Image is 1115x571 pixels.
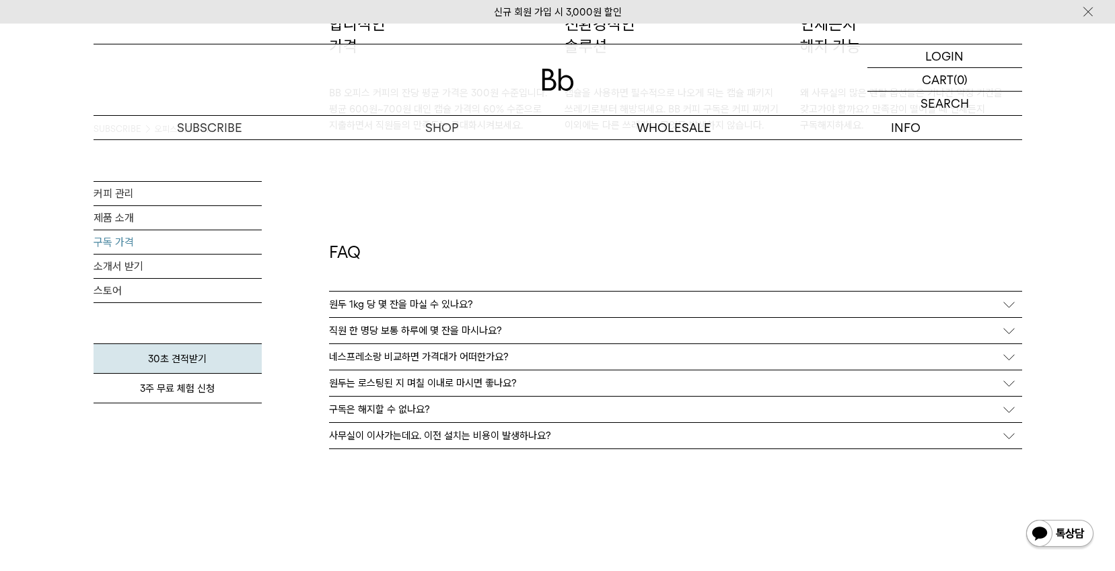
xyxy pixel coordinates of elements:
[867,44,1022,68] a: LOGIN
[94,374,262,403] a: 3주 무료 체험 신청
[542,69,574,91] img: 로고
[94,182,262,205] a: 커피 관리
[867,68,1022,92] a: CART (0)
[94,255,262,278] a: 소개서 받기
[494,6,622,18] a: 신규 회원 가입 시 3,000원 할인
[94,206,262,230] a: 제품 소개
[329,241,1022,292] h2: FAQ
[1025,518,1095,551] img: 카카오톡 채널 1:1 채팅 버튼
[925,44,964,67] p: LOGIN
[94,279,262,302] a: 스토어
[558,116,790,139] p: WHOLESALE
[94,116,326,139] a: SUBSCRIBE
[94,230,262,254] a: 구독 가격
[329,403,430,415] p: 구독은 해지할 수 없나요?
[790,116,1022,139] p: INFO
[329,430,551,442] p: 사무실이 이사가는데요. 이전 설치는 비용이 발생하나요?
[954,68,968,91] p: (0)
[329,351,509,363] p: 네스프레소랑 비교하면 가격대가 어떠한가요?
[921,92,969,115] p: SEARCH
[94,343,262,374] a: 30초 견적받기
[329,325,502,337] p: 직원 한 명당 보통 하루에 몇 잔을 마시나요?
[329,298,473,310] p: 원두 1kg 당 몇 잔을 마실 수 있나요?
[922,68,954,91] p: CART
[329,377,517,389] p: 원두는 로스팅된 지 며칠 이내로 마시면 좋나요?
[326,116,558,139] a: SHOP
